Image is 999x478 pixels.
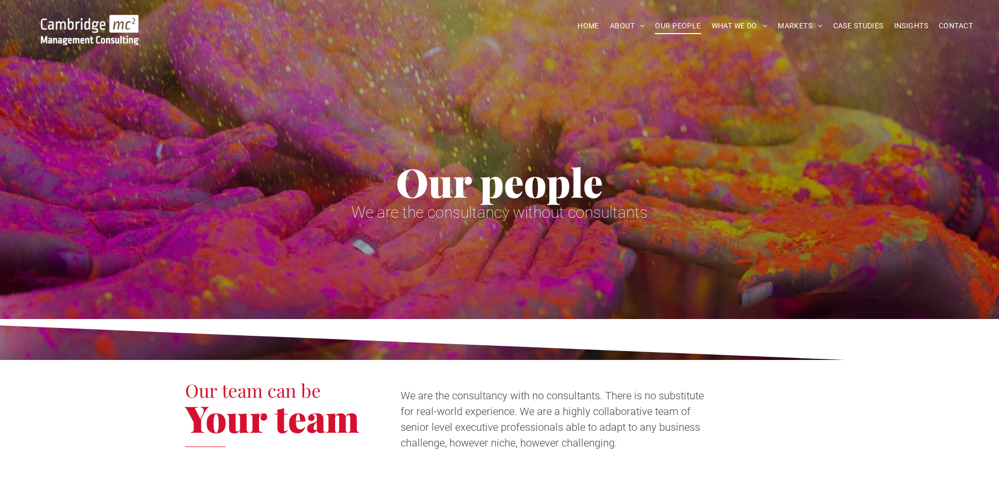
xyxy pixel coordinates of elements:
span: We are the consultancy without consultants [351,203,648,221]
span: Our team can be [185,378,321,402]
a: MARKETS [772,18,828,34]
span: We are the consultancy with no consultants. There is no substitute for real-world experience. We ... [401,389,704,449]
a: CONTACT [933,18,978,34]
span: Our people [396,155,603,208]
a: INSIGHTS [889,18,933,34]
a: CASE STUDIES [828,18,889,34]
a: OUR PEOPLE [650,18,706,34]
a: ABOUT [605,18,650,34]
img: Go to Homepage [41,15,138,45]
span: Your team [185,393,359,442]
a: WHAT WE DO [706,18,773,34]
a: HOME [572,18,605,34]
